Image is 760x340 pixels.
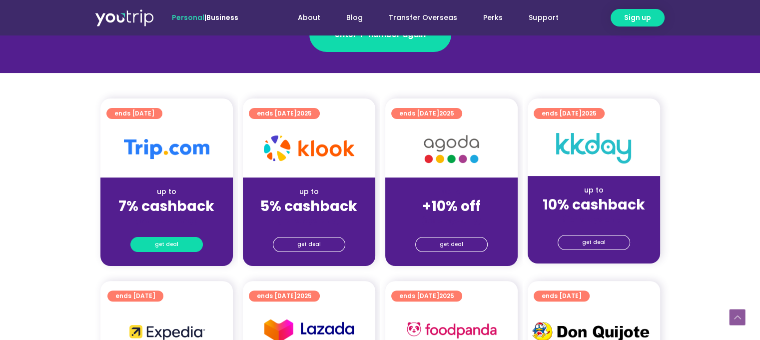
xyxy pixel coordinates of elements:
span: ends [DATE] [257,108,312,119]
span: ends [DATE] [399,108,454,119]
span: get deal [297,237,321,251]
div: (for stays only) [108,215,225,226]
strong: +10% off [422,196,481,216]
a: About [285,8,333,27]
a: ends [DATE]2025 [534,108,605,119]
a: ends [DATE] [534,290,590,301]
span: get deal [155,237,178,251]
a: ends [DATE]2025 [249,290,320,301]
span: get deal [582,235,606,249]
nav: Menu [265,8,571,27]
span: Sign up [624,12,651,23]
div: (for stays only) [536,214,652,224]
span: Personal [172,12,204,22]
div: up to [251,186,367,197]
strong: 7% cashback [118,196,214,216]
span: ends [DATE] [542,108,597,119]
a: ends [DATE] [107,290,163,301]
a: get deal [130,237,203,252]
span: ends [DATE] [542,290,582,301]
div: (for stays only) [393,215,510,226]
span: ends [DATE] [257,290,312,301]
span: ends [DATE] [115,290,155,301]
strong: 5% cashback [260,196,357,216]
span: | [172,12,238,22]
a: ends [DATE] [106,108,162,119]
a: get deal [415,237,488,252]
span: up to [442,186,461,196]
a: Business [206,12,238,22]
a: Blog [333,8,376,27]
a: get deal [273,237,345,252]
strong: 10% cashback [543,195,645,214]
a: ends [DATE]2025 [391,290,462,301]
a: ends [DATE]2025 [249,108,320,119]
div: up to [536,185,652,195]
a: Sign up [611,9,665,26]
div: (for stays only) [251,215,367,226]
span: 2025 [582,109,597,117]
div: up to [108,186,225,197]
a: Transfer Overseas [376,8,470,27]
a: Support [516,8,571,27]
a: Perks [470,8,516,27]
span: ends [DATE] [399,290,454,301]
span: ends [DATE] [114,108,154,119]
span: 2025 [297,109,312,117]
span: 2025 [439,291,454,300]
a: get deal [558,235,630,250]
span: 2025 [439,109,454,117]
span: 2025 [297,291,312,300]
a: ends [DATE]2025 [391,108,462,119]
span: get deal [440,237,463,251]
